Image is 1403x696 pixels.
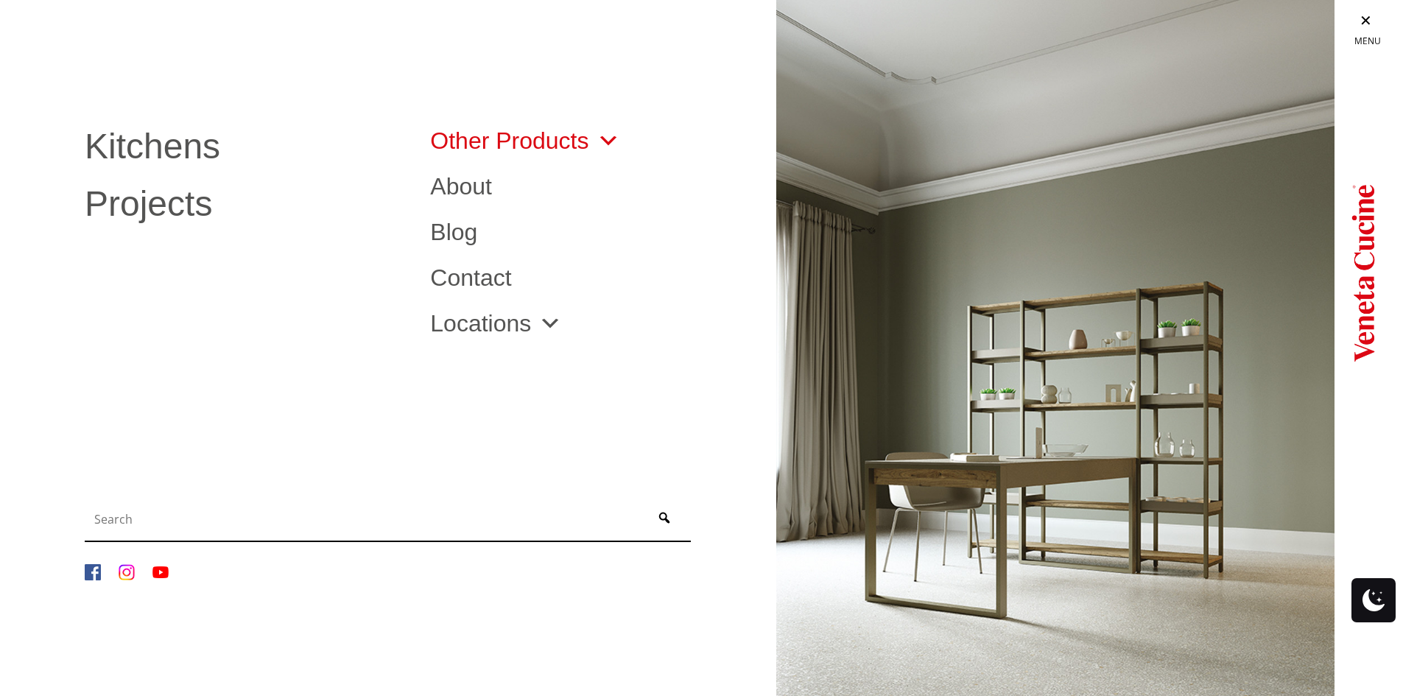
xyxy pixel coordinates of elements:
[430,312,562,335] a: Locations
[85,186,408,222] a: Projects
[85,129,408,164] a: Kitchens
[430,175,753,198] a: About
[430,129,619,152] a: Other Products
[85,564,101,580] img: Facebook
[88,505,641,534] input: Search
[430,266,753,289] a: Contact
[119,564,135,580] img: Instagram
[1351,175,1375,367] img: Logo
[430,220,753,244] a: Blog
[152,564,169,580] img: YouTube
